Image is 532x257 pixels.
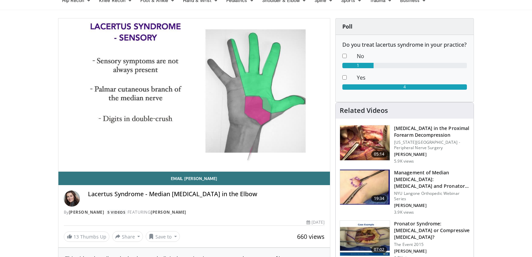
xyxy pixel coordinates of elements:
video-js: Video Player [58,18,330,172]
a: 19:34 Management of Median [MEDICAL_DATA]: [MEDICAL_DATA] and Pronator S… NYU Langone Orthopedic ... [340,169,470,215]
img: ada30b00-1987-44aa-bfc3-ee66a575f5a6.150x105_q85_crop-smart_upscale.jpg [340,125,390,160]
p: [PERSON_NAME] [394,203,470,208]
p: [US_STATE][GEOGRAPHIC_DATA] - Peripheral Nerve Surgery [394,140,470,151]
a: 05:14 [MEDICAL_DATA] in the Proximal Forearm Decompression [US_STATE][GEOGRAPHIC_DATA] - Peripher... [340,125,470,164]
p: 3.9K views [394,210,414,215]
a: 13 Thumbs Up [64,231,109,242]
strong: Poll [342,23,352,30]
a: [PERSON_NAME] [151,209,186,215]
a: Email [PERSON_NAME] [58,172,330,185]
a: [PERSON_NAME] [69,209,104,215]
button: Save to [146,231,180,242]
div: By FEATURING [64,209,325,215]
span: 05:14 [371,151,387,158]
h3: Pronator Syndrome: [MEDICAL_DATA] or Compressive [MEDICAL_DATA]? [394,220,470,241]
dd: Yes [352,74,472,82]
span: 660 views [297,232,325,241]
p: NYU Langone Orthopedic Webinar Series [394,191,470,202]
div: 4 [342,84,467,90]
dd: No [352,52,472,60]
button: Share [112,231,143,242]
p: The Event 2015 [394,242,470,247]
span: 19:34 [371,195,387,202]
h6: Do you treat lacertus syndrome in your practice? [342,42,467,48]
span: 13 [74,233,79,240]
div: 1 [342,63,374,68]
img: Avatar [64,190,80,207]
h4: Lacertus Syndrome - Median [MEDICAL_DATA] in the Elbow [88,190,325,198]
p: [PERSON_NAME] [394,152,470,157]
h4: Related Videos [340,106,388,115]
img: 15830d1c-4a6c-416c-b998-8c0ca973d3e4.150x105_q85_crop-smart_upscale.jpg [340,221,390,256]
p: 5.9K views [394,159,414,164]
div: [DATE] [306,219,325,225]
p: [PERSON_NAME] [394,249,470,254]
img: 908e0e5e-73af-4856-b6c3-bb58065faa20.150x105_q85_crop-smart_upscale.jpg [340,170,390,205]
a: 5 Videos [105,210,128,215]
span: 07:02 [371,246,387,253]
h3: Management of Median [MEDICAL_DATA]: [MEDICAL_DATA] and Pronator S… [394,169,470,189]
h3: [MEDICAL_DATA] in the Proximal Forearm Decompression [394,125,470,138]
